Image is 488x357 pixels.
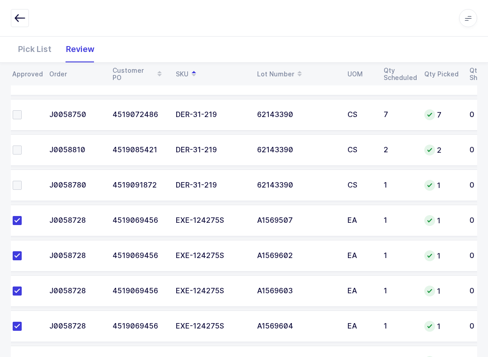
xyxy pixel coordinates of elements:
[59,36,102,62] div: Review
[347,181,373,189] div: CS
[384,146,413,154] div: 2
[176,216,246,225] div: EXE-124275S
[113,216,165,225] div: 4519069456
[257,111,337,119] div: 62143390
[49,216,102,225] div: J0058728
[384,252,413,260] div: 1
[347,322,373,330] div: EA
[113,111,165,119] div: 4519072486
[424,145,459,155] div: 2
[257,146,337,154] div: 62143390
[176,252,246,260] div: EXE-124275S
[384,322,413,330] div: 1
[384,67,413,81] div: Qty Scheduled
[49,287,102,295] div: J0058728
[176,181,246,189] div: DER-31-219
[113,322,165,330] div: 4519069456
[424,180,459,191] div: 1
[257,287,337,295] div: A1569603
[176,287,246,295] div: EXE-124275S
[384,287,413,295] div: 1
[49,146,102,154] div: J0058810
[347,287,373,295] div: EA
[424,109,459,120] div: 7
[113,66,165,82] div: Customer PO
[49,252,102,260] div: J0058728
[424,70,459,78] div: Qty Picked
[384,216,413,225] div: 1
[176,111,246,119] div: DER-31-219
[424,250,459,261] div: 1
[384,181,413,189] div: 1
[257,66,337,82] div: Lot Number
[113,287,165,295] div: 4519069456
[347,216,373,225] div: EA
[257,216,337,225] div: A1569507
[347,252,373,260] div: EA
[113,252,165,260] div: 4519069456
[424,215,459,226] div: 1
[257,252,337,260] div: A1569602
[347,146,373,154] div: CS
[176,66,246,82] div: SKU
[49,322,102,330] div: J0058728
[113,181,165,189] div: 4519091872
[384,111,413,119] div: 7
[49,70,102,78] div: Order
[257,181,337,189] div: 62143390
[257,322,337,330] div: A1569604
[347,70,373,78] div: UOM
[424,321,459,332] div: 1
[49,111,102,119] div: J0058750
[12,70,38,78] div: Approved
[11,36,59,62] div: Pick List
[176,146,246,154] div: DER-31-219
[49,181,102,189] div: J0058780
[347,111,373,119] div: CS
[113,146,165,154] div: 4519085421
[176,322,246,330] div: EXE-124275S
[424,286,459,296] div: 1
